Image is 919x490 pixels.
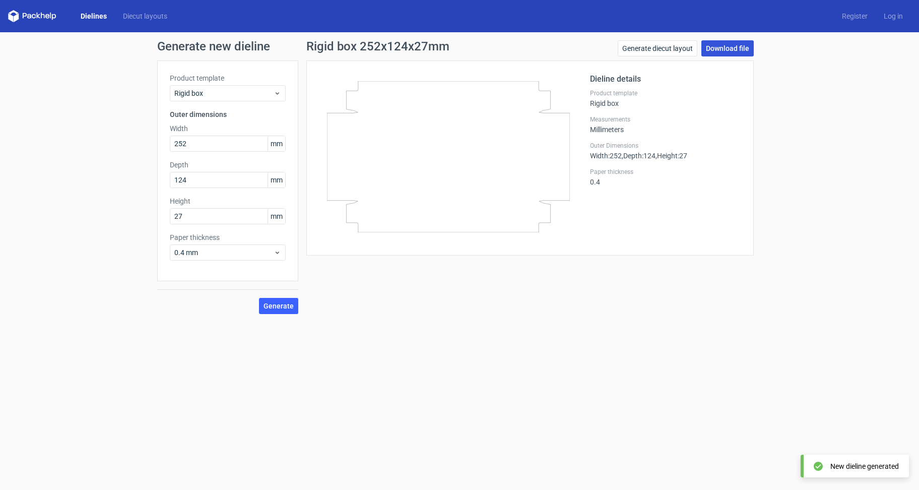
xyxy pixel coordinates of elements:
label: Product template [590,89,741,97]
span: Generate [264,302,294,310]
a: Log in [876,11,911,21]
a: Download file [701,40,754,56]
a: Dielines [73,11,115,21]
label: Outer Dimensions [590,142,741,150]
label: Measurements [590,115,741,124]
h1: Generate new dieline [157,40,762,52]
div: Millimeters [590,115,741,134]
div: 0.4 [590,168,741,186]
span: mm [268,136,285,151]
a: Generate diecut layout [618,40,697,56]
span: mm [268,172,285,188]
div: Rigid box [590,89,741,107]
span: mm [268,209,285,224]
label: Width [170,124,286,134]
label: Paper thickness [170,232,286,242]
h1: Rigid box 252x124x27mm [306,40,449,52]
span: , Depth : 124 [622,152,655,160]
label: Depth [170,160,286,170]
label: Height [170,196,286,206]
a: Diecut layouts [115,11,175,21]
a: Register [834,11,876,21]
div: New dieline generated [830,461,899,471]
label: Product template [170,73,286,83]
button: Generate [259,298,298,314]
span: , Height : 27 [655,152,687,160]
span: Rigid box [174,88,274,98]
label: Paper thickness [590,168,741,176]
h3: Outer dimensions [170,109,286,119]
span: 0.4 mm [174,248,274,258]
span: Width : 252 [590,152,622,160]
h2: Dieline details [590,73,741,85]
